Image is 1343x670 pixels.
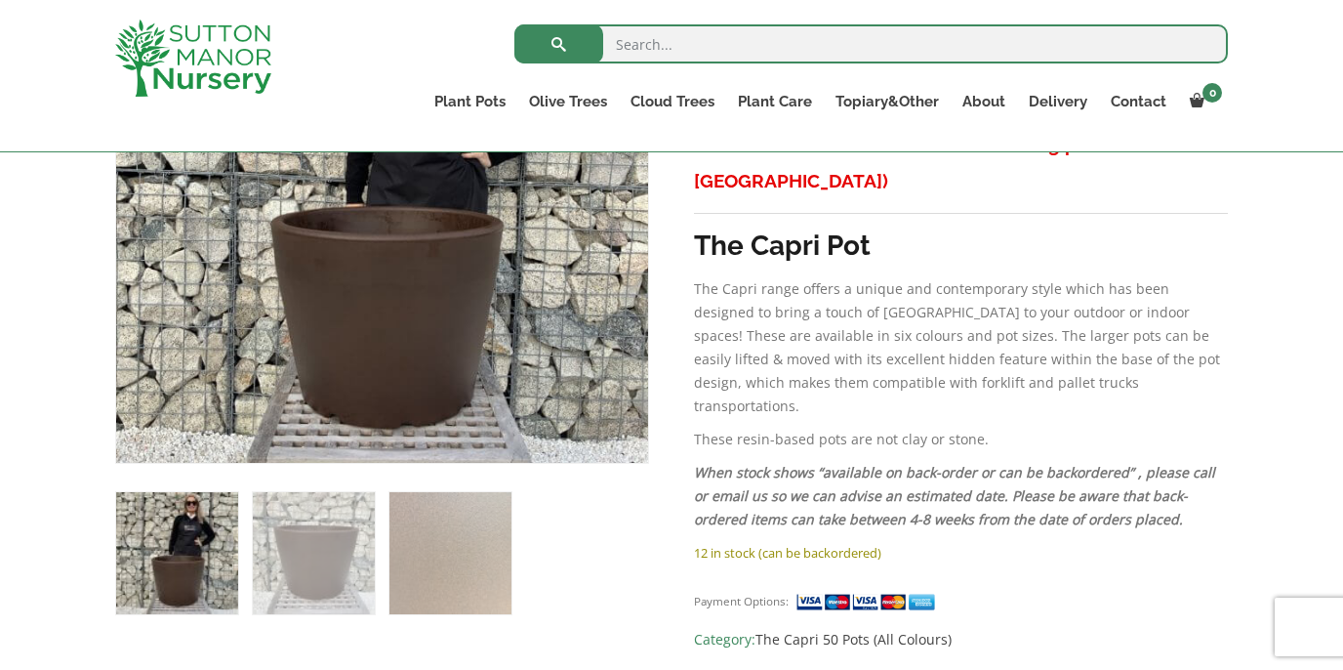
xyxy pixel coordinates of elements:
img: logo [115,20,271,97]
span: 0 [1202,83,1222,103]
a: Delivery [1017,88,1099,115]
a: 0 [1178,88,1228,115]
em: When stock shows “available on back-order or can be backordered” , please call or email us so we ... [694,463,1215,528]
span: Category: [694,628,1228,651]
img: The Capri Pot 50 Colour Mocha - Image 3 [389,492,511,614]
a: Topiary&Other [824,88,951,115]
a: About [951,88,1017,115]
a: Olive Trees [517,88,619,115]
p: The Capri range offers a unique and contemporary style which has been designed to bring a touch o... [694,277,1228,418]
h3: FREE SHIPPING! (UK Mainland & covering parts of [GEOGRAPHIC_DATA]) [694,127,1228,199]
img: The Capri Pot 50 Colour Mocha - Image 2 [253,492,375,614]
a: Plant Care [726,88,824,115]
strong: The Capri Pot [694,230,871,262]
img: payment supported [795,592,942,612]
p: 12 in stock (can be backordered) [694,541,1228,565]
input: Search... [514,24,1228,63]
a: The Capri 50 Pots (All Colours) [755,630,952,649]
a: Plant Pots [423,88,517,115]
a: Contact [1099,88,1178,115]
a: Cloud Trees [619,88,726,115]
small: Payment Options: [694,594,789,608]
img: The Capri Pot 50 Colour Mocha [116,492,238,614]
p: These resin-based pots are not clay or stone. [694,428,1228,451]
